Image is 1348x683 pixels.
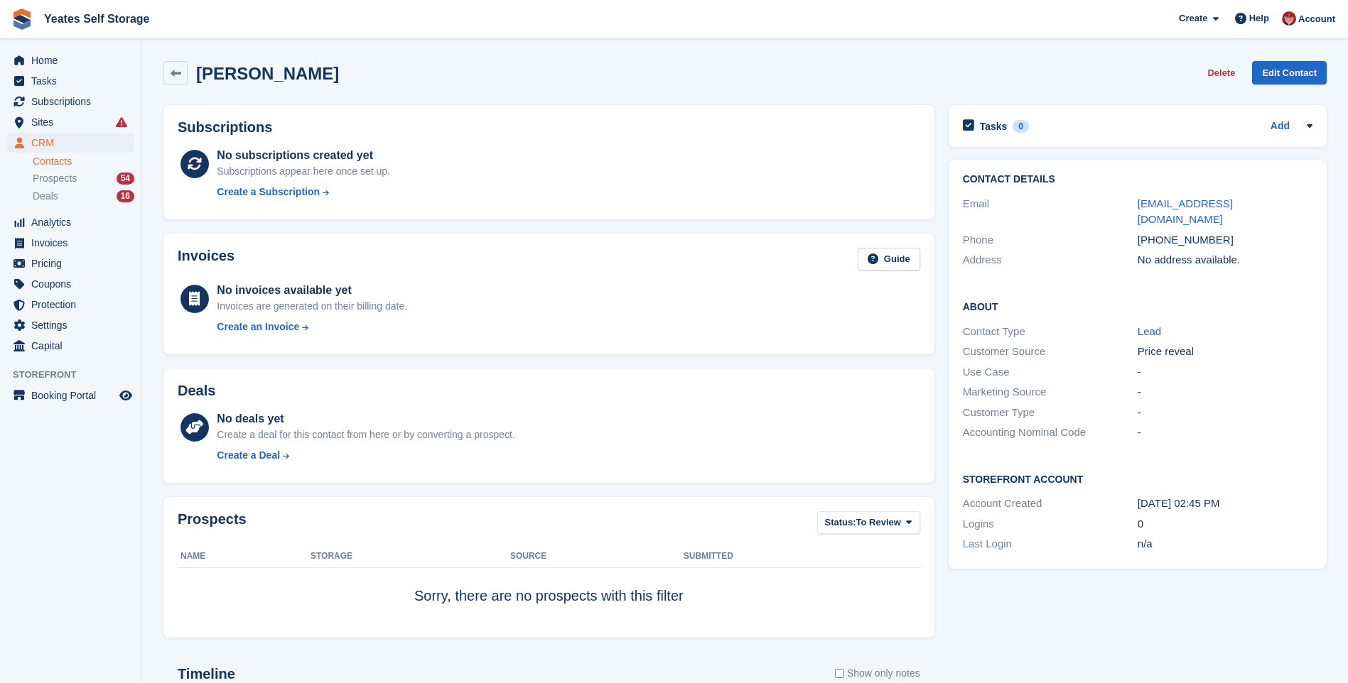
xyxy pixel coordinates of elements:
a: menu [7,112,134,132]
div: No address available. [1138,252,1312,268]
div: Create a Deal [217,448,280,463]
span: Sites [31,112,117,132]
img: stora-icon-8386f47178a22dfd0bd8f6a31ec36ba5ce8667c1dd55bd0f319d3a0aa187defe.svg [11,9,33,30]
th: Name [178,545,311,568]
a: Add [1271,119,1290,135]
div: - [1138,405,1312,421]
a: menu [7,336,134,356]
div: Last Login [963,536,1138,552]
span: Protection [31,295,117,315]
div: 0 [1138,516,1312,532]
h2: About [963,299,1312,313]
a: Preview store [117,387,134,404]
a: menu [7,253,134,273]
a: menu [7,315,134,335]
span: To Review [856,515,901,530]
a: Prospects 54 [33,171,134,186]
div: 0 [1013,120,1029,133]
div: Address [963,252,1138,268]
div: No subscriptions created yet [217,147,390,164]
a: menu [7,50,134,70]
div: Email [963,196,1138,228]
label: Show only notes [835,666,920,681]
a: Deals 16 [33,189,134,204]
a: Guide [858,248,920,271]
div: - [1138,364,1312,381]
div: 16 [117,190,134,202]
span: Deals [33,190,58,203]
span: Prospects [33,172,77,185]
span: Sorry, there are no prospects with this filter [414,588,684,603]
div: Customer Type [963,405,1138,421]
span: Help [1249,11,1269,26]
h2: Subscriptions [178,119,920,136]
th: Source [510,545,684,568]
a: menu [7,386,134,405]
div: [DATE] 02:45 PM [1138,496,1312,512]
div: - [1138,384,1312,400]
span: Tasks [31,71,117,91]
span: Settings [31,315,117,335]
div: Logins [963,516,1138,532]
a: Edit Contact [1252,61,1327,84]
h2: [PERSON_NAME] [196,64,339,83]
a: menu [7,212,134,232]
div: Marketing Source [963,384,1138,400]
a: menu [7,71,134,91]
a: Create an Invoice [217,319,407,334]
h2: Prospects [178,511,247,537]
span: Storefront [13,368,141,382]
button: Status: To Review [817,511,920,535]
input: Show only notes [835,666,844,681]
a: Contacts [33,155,134,168]
div: Contact Type [963,324,1138,340]
div: Create a Subscription [217,185,320,200]
div: Customer Source [963,344,1138,360]
div: No invoices available yet [217,282,407,299]
a: menu [7,92,134,111]
span: Create [1179,11,1207,26]
h2: Storefront Account [963,471,1312,486]
div: Create an Invoice [217,319,299,334]
a: menu [7,233,134,253]
div: [PHONE_NUMBER] [1138,232,1312,248]
a: menu [7,274,134,294]
a: [EMAIL_ADDRESS][DOMAIN_NAME] [1138,197,1233,226]
h2: Invoices [178,248,234,271]
span: Status: [825,515,856,530]
h2: Timeline [178,666,235,682]
div: Price reveal [1138,344,1312,360]
span: Invoices [31,233,117,253]
a: menu [7,133,134,153]
div: Account Created [963,496,1138,512]
span: Pricing [31,253,117,273]
a: Lead [1138,325,1161,337]
div: n/a [1138,536,1312,552]
div: 54 [117,173,134,185]
span: Home [31,50,117,70]
img: Wendie Tanner [1282,11,1296,26]
span: Account [1298,12,1335,26]
th: Submitted [684,545,920,568]
a: Create a Deal [217,448,514,463]
th: Storage [311,545,510,568]
span: Analytics [31,212,117,232]
span: Subscriptions [31,92,117,111]
div: Accounting Nominal Code [963,425,1138,441]
div: Create a deal for this contact from here or by converting a prospect. [217,427,514,442]
a: menu [7,295,134,315]
span: Capital [31,336,117,356]
div: - [1138,425,1312,441]
span: CRM [31,133,117,153]
h2: Contact Details [963,174,1312,185]
div: No deals yet [217,410,514,427]
a: Create a Subscription [217,185,390,200]
i: Smart entry sync failures have occurred [116,116,127,128]
div: Use Case [963,364,1138,381]
button: Delete [1202,61,1241,84]
span: Booking Portal [31,386,117,405]
a: Yeates Self Storage [38,7,156,31]
div: Phone [963,232,1138,248]
h2: Deals [178,383,215,399]
div: Invoices are generated on their billing date. [217,299,407,314]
